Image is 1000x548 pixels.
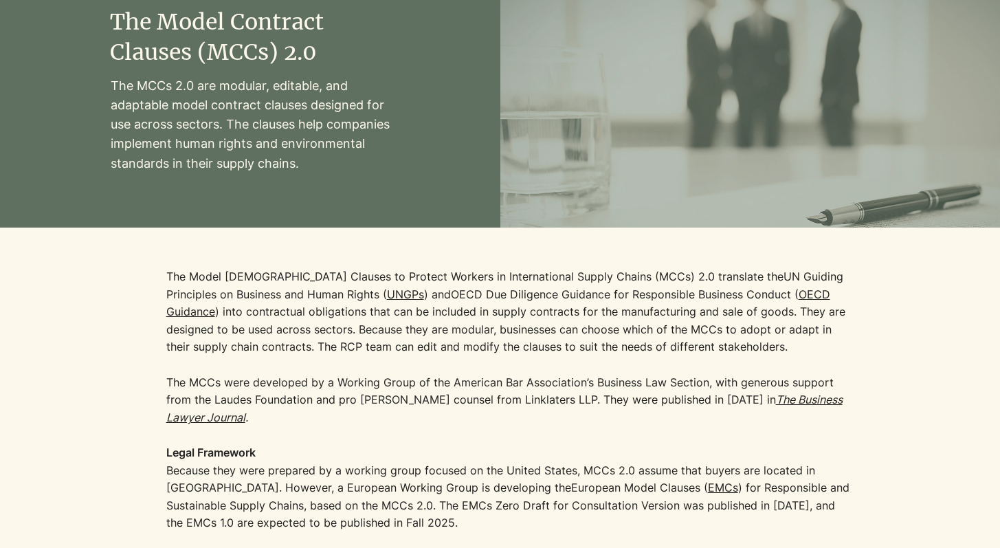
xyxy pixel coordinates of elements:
[166,393,843,424] span: .
[166,446,256,459] span: Legal Framework
[166,270,843,301] a: UN Guiding Principles on Business and Human Rights (
[111,76,390,173] p: The MCCs 2.0 are modular, editable, and adaptable model contract clauses designed for use across ...
[110,8,324,67] span: The Model Contract Clauses (MCCs) 2.0
[387,287,424,301] a: UNGPs
[451,287,799,301] a: OECD Due Diligence Guidance for Responsible Business Conduct (
[166,393,843,424] a: The Business Lawyer Journal
[166,374,854,427] p: ​The MCCs were developed by a Working Group of the American Bar Association’s Business Law Sectio...
[708,481,738,494] a: EMCs
[571,481,708,494] a: European Model Clauses (
[166,268,854,356] p: The Model [DEMOGRAPHIC_DATA] Clauses to Protect Workers in International Supply Chains (MCCs) 2.0...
